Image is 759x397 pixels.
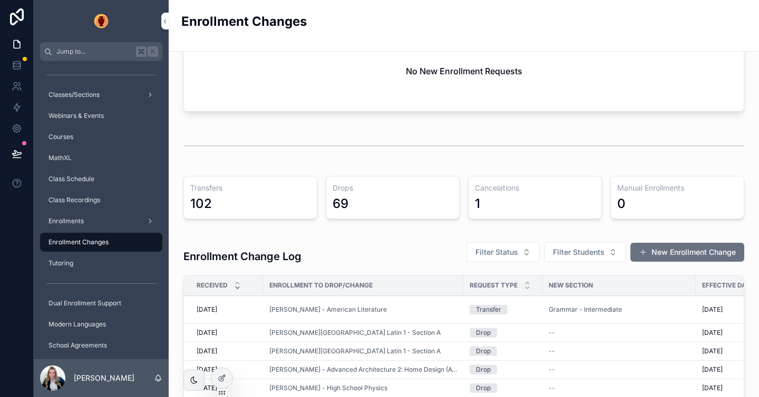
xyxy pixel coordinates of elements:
span: [DATE] [197,329,217,337]
a: Courses [40,127,162,146]
h3: Cancelations [475,183,595,193]
span: Modern Languages [48,320,106,329]
div: 1 [475,195,480,212]
a: Webinars & Events [40,106,162,125]
span: Filter Students [553,247,605,257]
div: Drop [476,346,491,356]
span: [DATE] [702,329,723,337]
a: Class Recordings [40,191,162,210]
span: [DATE] [702,384,723,392]
span: -- [549,365,555,374]
span: Class Recordings [48,196,100,204]
a: Tutoring [40,254,162,273]
div: Drop [476,383,491,393]
a: [DATE] [197,365,257,374]
a: [PERSON_NAME] - American Literature [269,305,387,314]
a: School Agreements [40,336,162,355]
span: -- [549,329,555,337]
a: Drop [470,365,536,374]
button: Jump to...K [40,42,162,61]
span: -- [549,347,555,355]
a: Dual Enrollment Support [40,294,162,313]
h3: Manual Enrollments [617,183,737,193]
span: Request Type [470,281,518,290]
a: -- [549,329,689,337]
a: -- [549,365,689,374]
span: Filter Status [475,247,518,257]
h3: Enrollment Change Log [183,249,301,264]
a: Class Schedule [40,170,162,188]
span: Courses [48,133,73,141]
a: Enrollment Changes [40,233,162,252]
a: Enrollments [40,212,162,231]
a: Classes/Sections [40,85,162,104]
span: [DATE] [702,347,723,355]
span: [DATE] [197,347,217,355]
h2: No New Enrollment Requests [406,65,522,77]
span: -- [549,384,555,392]
span: Dual Enrollment Support [48,299,121,307]
span: [DATE] [197,384,217,392]
span: Enrollment to Drop/Change [269,281,373,290]
a: [PERSON_NAME] - Advanced Architecture 2: Home Design (AYOP) [269,365,457,374]
a: [PERSON_NAME] - American Literature [269,305,457,314]
span: Tutoring [48,259,73,267]
a: [PERSON_NAME][GEOGRAPHIC_DATA] Latin 1 - Section A [269,347,441,355]
span: Class Schedule [48,175,94,183]
span: Enrollment Changes [48,238,109,246]
span: [DATE] [197,305,217,314]
div: 69 [333,195,348,212]
span: Enrollments [48,217,84,225]
div: Drop [476,328,491,338]
a: [DATE] [197,305,257,314]
a: Transfer [470,305,536,314]
a: Drop [470,383,536,393]
p: [PERSON_NAME] [74,373,134,383]
span: Webinars & Events [48,112,104,120]
span: [DATE] [702,365,723,374]
div: 0 [617,195,626,212]
a: Grammar - Intermediate [549,305,689,314]
span: New Section [549,281,593,290]
span: [DATE] [197,365,217,374]
a: -- [549,347,689,355]
a: [PERSON_NAME][GEOGRAPHIC_DATA] Latin 1 - Section A [269,329,441,337]
a: Grammar - Intermediate [549,305,622,314]
a: MathXL [40,148,162,167]
a: -- [549,384,689,392]
a: [PERSON_NAME] - High School Physics [269,384,457,392]
a: [PERSON_NAME] - High School Physics [269,384,387,392]
span: Effective Date [702,281,754,290]
button: Select Button [466,242,540,262]
a: [DATE] [197,329,257,337]
div: 102 [190,195,212,212]
div: Drop [476,365,491,374]
span: Received [197,281,228,290]
img: App logo [93,13,110,29]
button: Select Button [544,242,626,262]
h3: Transfers [190,183,310,193]
a: Drop [470,328,536,338]
span: MathXL [48,154,72,162]
h2: Enrollment Changes [181,13,307,30]
a: [PERSON_NAME][GEOGRAPHIC_DATA] Latin 1 - Section A [269,329,457,337]
span: School Agreements [48,341,107,350]
button: New Enrollment Change [630,243,744,262]
span: Jump to... [56,47,132,56]
a: Modern Languages [40,315,162,334]
span: K [149,47,157,56]
h3: Drops [333,183,453,193]
div: scrollable content [34,61,169,359]
div: Transfer [476,305,501,314]
span: Classes/Sections [48,91,100,99]
a: [DATE] [197,347,257,355]
span: [DATE] [702,305,723,314]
